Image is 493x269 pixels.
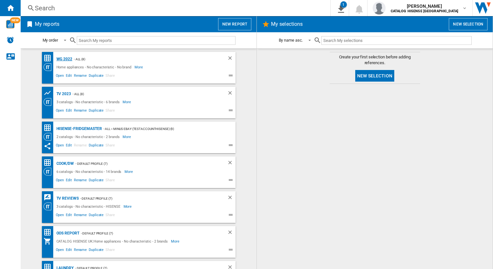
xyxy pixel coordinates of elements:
div: TV 2023 [55,90,71,98]
span: [PERSON_NAME] [391,3,458,9]
input: Search My selections [321,36,471,45]
div: 3 catalogs - No characteristic - 6 brands [55,98,123,106]
div: Delete [227,194,236,203]
span: Duplicate [88,73,105,80]
div: COOK/DW [55,160,74,168]
div: - Default profile (7) [74,160,214,168]
span: More [125,168,134,175]
span: Open [55,73,65,80]
div: Delete [227,160,236,168]
div: Category View [44,98,55,106]
div: Price Matrix [44,228,55,236]
span: Share [105,177,116,185]
div: REVIEWS Matrix [44,194,55,202]
span: Edit [65,212,73,220]
h2: My reports [34,18,61,30]
button: New report [218,18,251,30]
div: WG 2022 [55,55,72,63]
div: My Assortment [44,237,55,245]
span: Share [105,212,116,220]
div: Category View [44,203,55,210]
div: Hisense-Fridgemaster [55,125,102,133]
div: By name asc. [279,38,303,43]
div: Product prices grid [44,89,55,97]
span: More [124,203,133,210]
div: My order [43,38,58,43]
span: Edit [65,247,73,254]
span: Share [105,73,116,80]
span: Create your first selection before adding references. [330,54,420,66]
div: Category View [44,63,55,71]
span: Edit [65,177,73,185]
b: CATALOG HISENSE [GEOGRAPHIC_DATA] [391,9,458,13]
span: Edit [65,73,73,80]
span: Open [55,212,65,220]
span: Edit [65,107,73,115]
ng-md-icon: This report has been shared with you [44,142,51,150]
div: CATALOG HISENSE UK:Home appliances - No characteristic - 2 brands [55,237,171,245]
div: - All > minus Ebay (testaccounthisense) (9) [102,125,223,133]
div: Delete [227,55,236,63]
div: Category View [44,168,55,175]
div: TV Reviews [55,194,79,203]
span: Duplicate [88,247,105,254]
button: New selection [355,70,394,82]
div: - Default profile (7) [79,194,214,203]
span: More [135,63,144,71]
div: 6 catalogs - No characteristic - 14 brands [55,168,125,175]
div: OOS REPORT [55,229,79,237]
div: - ALL (8) [72,55,214,63]
span: Duplicate [88,107,105,115]
span: Duplicate [88,212,105,220]
span: Open [55,177,65,185]
div: - Default profile (7) [79,229,214,237]
div: Price Matrix [44,124,55,132]
input: Search My reports [77,36,236,45]
span: Rename [73,247,88,254]
span: Rename [73,177,88,185]
img: profile.jpg [373,2,386,15]
div: 1 [340,1,347,8]
span: Duplicate [88,142,105,150]
span: Rename [73,142,88,150]
span: Open [55,142,65,150]
img: wise-card.svg [6,20,15,28]
span: Duplicate [88,177,105,185]
span: Share [105,142,116,150]
div: Price Matrix [44,54,55,62]
div: Delete [227,229,236,237]
div: Category View [44,133,55,141]
span: More [123,133,132,141]
span: More [171,237,180,245]
span: Edit [65,142,73,150]
span: Share [105,107,116,115]
span: Open [55,107,65,115]
div: - ALL (8) [71,90,214,98]
span: Rename [73,73,88,80]
span: Rename [73,107,88,115]
div: Search [35,4,314,13]
h2: My selections [270,18,304,30]
span: More [123,98,132,106]
button: New selection [449,18,488,30]
div: Price Matrix [44,159,55,167]
div: 2 catalogs - No characteristic - 2 brands [55,133,123,141]
span: Rename [73,212,88,220]
div: 3 catalogs - No characteristic - HISENSE [55,203,124,210]
img: alerts-logo.svg [6,36,14,44]
span: NEW [10,17,20,23]
span: Open [55,247,65,254]
div: Delete [227,90,236,98]
span: Share [105,247,116,254]
div: Home appliances - No characteristic - No brand [55,63,135,71]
